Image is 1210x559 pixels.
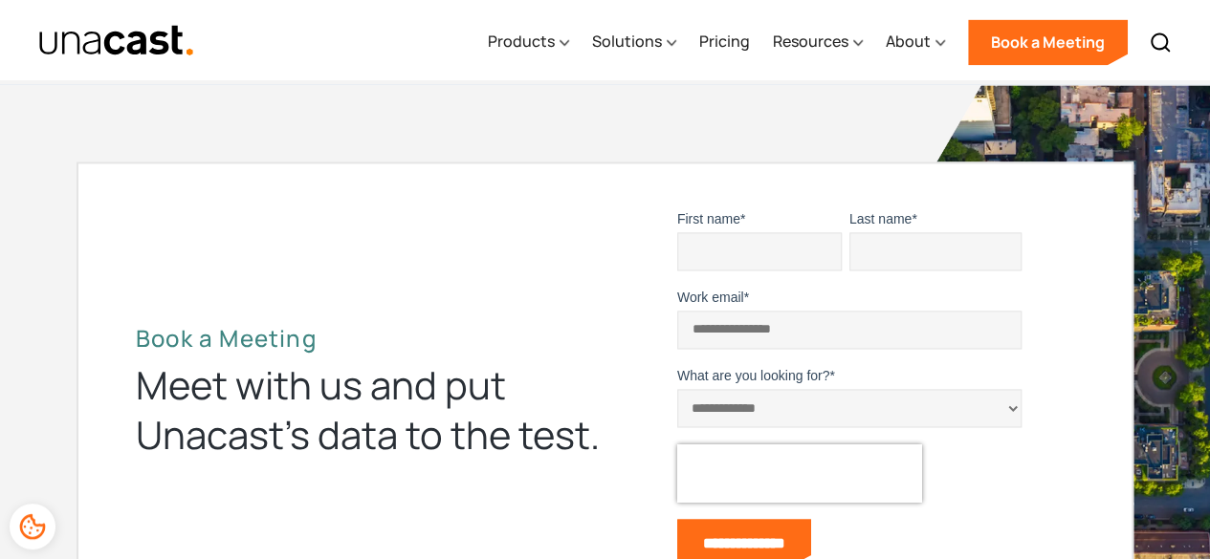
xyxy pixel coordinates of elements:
h2: Book a Meeting [136,324,605,353]
iframe: reCAPTCHA [677,444,922,502]
span: First name [677,211,740,226]
div: Cookie Preferences [10,504,55,549]
div: Resources [773,3,863,81]
div: About [886,3,945,81]
span: Work email [677,290,744,305]
span: Last name [849,211,912,226]
div: Products [488,30,555,53]
a: home [38,24,194,57]
span: What are you looking for? [677,368,830,383]
div: Solutions [592,30,662,53]
img: Search icon [1149,31,1172,54]
div: Solutions [592,3,676,81]
img: Unacast text logo [38,24,194,57]
div: Resources [773,30,848,53]
div: Products [488,3,569,81]
a: Book a Meeting [968,19,1128,65]
a: Pricing [699,3,750,81]
div: About [886,30,931,53]
div: Meet with us and put Unacast’s data to the test. [136,360,605,460]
